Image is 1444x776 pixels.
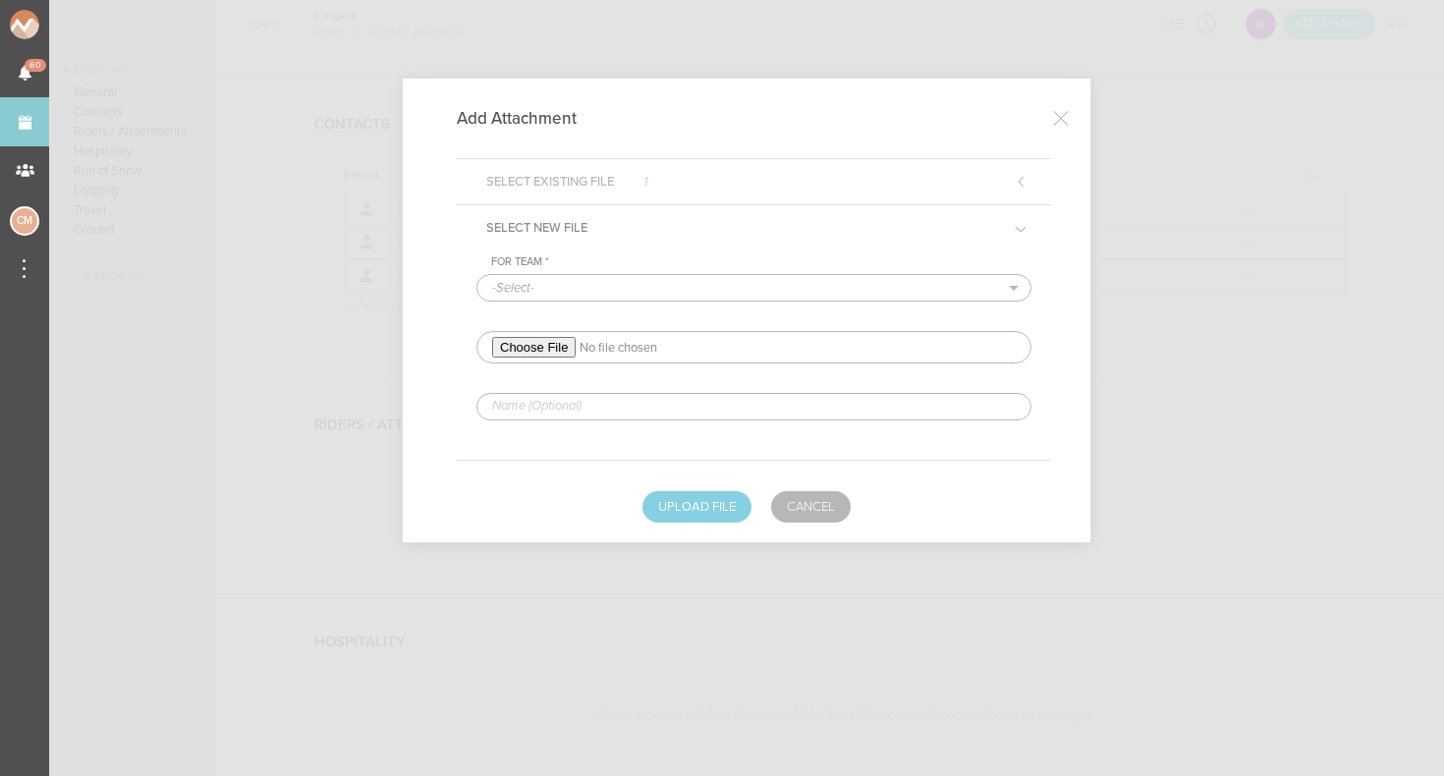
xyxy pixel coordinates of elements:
[472,159,663,204] h5: Select Existing File
[25,59,46,72] span: 60
[771,491,851,523] a: Cancel
[10,206,39,236] div: Charlie McGinley
[457,108,606,129] h4: Add Attachment
[476,393,1031,420] input: Name (Optional)
[491,255,1031,269] div: For Team *
[10,10,121,39] img: NOMAD
[472,205,602,250] h5: Select New File
[642,491,751,523] button: Upload File
[643,176,648,189] span: 1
